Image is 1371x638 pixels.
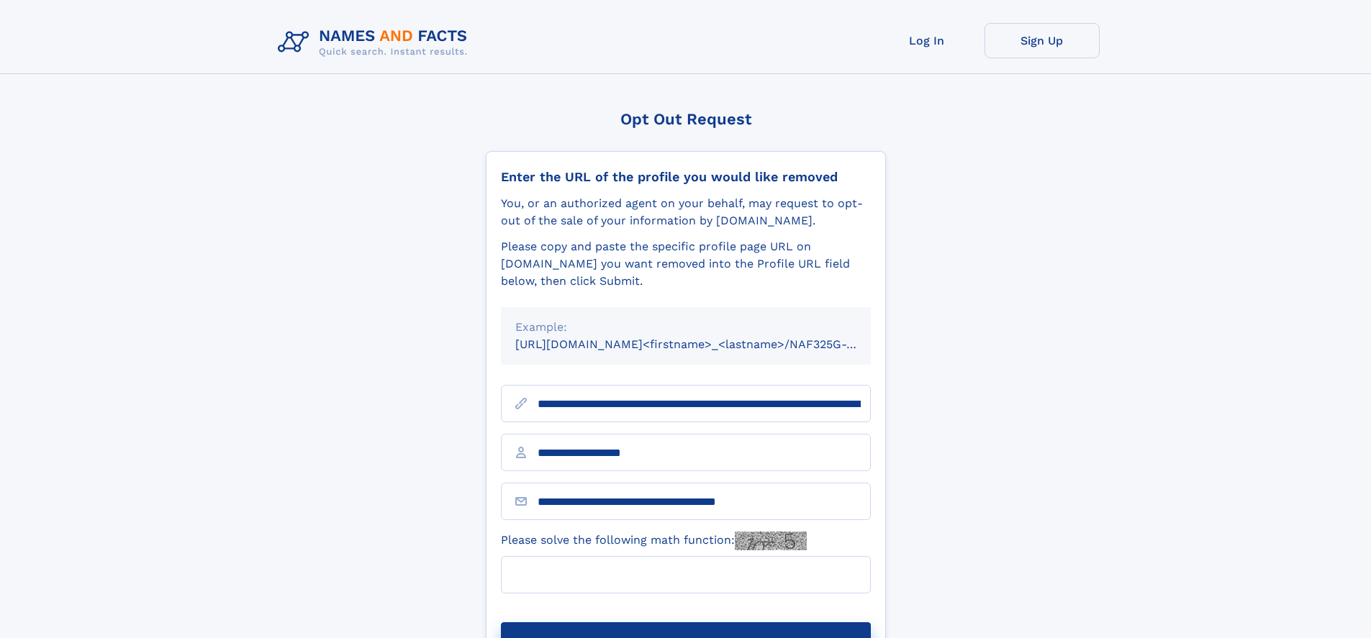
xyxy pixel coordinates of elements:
[501,169,871,185] div: Enter the URL of the profile you would like removed
[501,532,807,550] label: Please solve the following math function:
[501,195,871,229] div: You, or an authorized agent on your behalf, may request to opt-out of the sale of your informatio...
[869,23,985,58] a: Log In
[501,238,871,290] div: Please copy and paste the specific profile page URL on [DOMAIN_NAME] you want removed into the Pr...
[515,337,898,351] small: [URL][DOMAIN_NAME]<firstname>_<lastname>/NAF325G-xxxxxxxx
[985,23,1100,58] a: Sign Up
[515,319,856,336] div: Example:
[272,23,479,62] img: Logo Names and Facts
[486,110,886,128] div: Opt Out Request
